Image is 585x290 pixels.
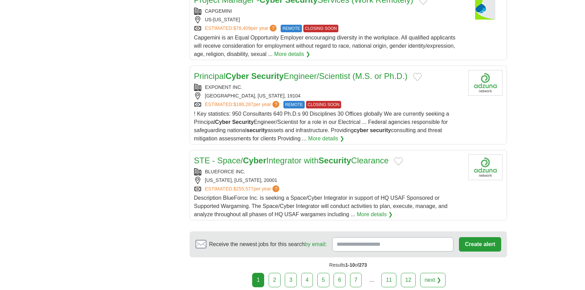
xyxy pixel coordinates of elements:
span: $186,287 [233,102,253,107]
div: [US_STATE], [US_STATE], 20001 [194,177,463,184]
div: EXPONENT INC. [194,84,463,91]
a: 11 [381,273,396,287]
strong: security [370,127,391,133]
a: 3 [285,273,297,287]
span: Receive the newest jobs for this search : [209,240,327,248]
strong: Cyber [215,119,230,125]
button: Create alert [459,237,501,252]
img: Company logo [468,154,503,180]
span: CLOSING SOON [303,25,339,32]
a: More details ❯ [308,135,344,143]
span: CLOSING SOON [306,101,341,108]
span: ! Key statistics: 950 Consultants 640 Ph.D.s 90 Disciplines 30 Offices globally We are currently ... [194,111,449,141]
span: ? [270,25,277,32]
a: More details ❯ [274,50,310,58]
strong: Cyber [226,71,249,81]
span: $255,577 [233,186,253,192]
a: 4 [301,273,313,287]
span: REMOTE [283,101,304,108]
a: next ❯ [420,273,446,287]
strong: Cyber [243,156,266,165]
div: [GEOGRAPHIC_DATA], [US_STATE], 19104 [194,92,463,100]
span: $78,409 [233,25,251,31]
a: 7 [350,273,362,287]
span: Description BlueForce Inc. is seeking a Space/Cyber Integrator in support of HQ USAF Sponsored or... [194,195,448,217]
a: 5 [317,273,329,287]
strong: Security [251,71,284,81]
span: 1-10 [345,262,355,268]
a: More details ❯ [357,210,393,219]
button: Add to favorite jobs [394,157,403,165]
strong: cyber [354,127,369,133]
strong: security [247,127,268,133]
a: 12 [401,273,416,287]
strong: Security [232,119,254,125]
a: STE - Space/CyberIntegrator withSecurityClearance [194,156,389,165]
div: US-[US_STATE] [194,16,463,23]
span: 273 [359,262,367,268]
a: by email [305,241,325,247]
a: ESTIMATED:$255,577per year? [205,185,281,193]
a: 6 [334,273,346,287]
a: ESTIMATED:$186,287per year? [205,101,281,108]
span: ? [272,185,279,192]
a: CAPGEMINI [205,8,232,14]
a: PrincipalCyber SecurityEngineer/Scientist (M.S. or Ph.D.) [194,71,408,81]
span: Capgemini is an Equal Opportunity Employer encouraging diversity in the workplace. All qualified ... [194,35,455,57]
img: Company logo [468,70,503,96]
button: Add to favorite jobs [413,73,422,81]
a: ESTIMATED:$78,409per year? [205,25,278,32]
span: ? [272,101,279,108]
div: BLUEFORCE INC. [194,168,463,175]
strong: Security [318,156,351,165]
span: REMOTE [281,25,302,32]
div: 1 [252,273,264,287]
a: 2 [269,273,281,287]
div: ... [365,273,379,287]
div: Results of [190,257,507,273]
